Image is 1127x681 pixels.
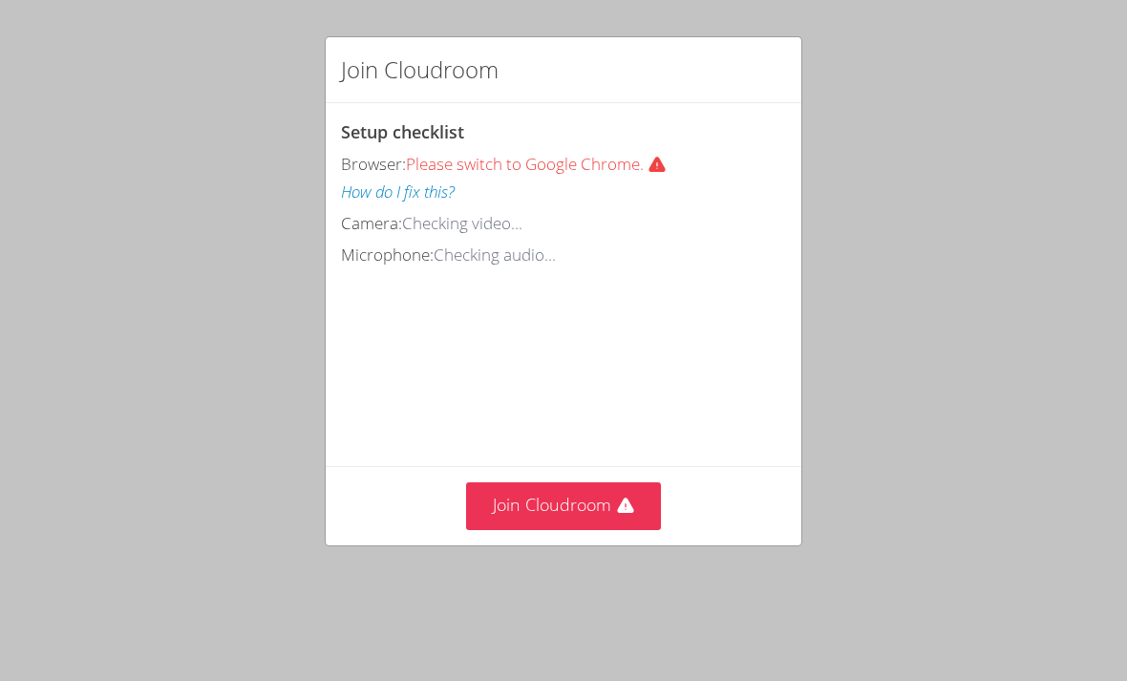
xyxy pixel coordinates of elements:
[434,244,556,266] span: Checking audio...
[341,120,464,143] span: Setup checklist
[406,153,674,175] span: Please switch to Google Chrome.
[341,179,455,206] button: How do I fix this?
[341,244,434,266] span: Microphone:
[402,212,522,234] span: Checking video...
[341,53,499,87] h2: Join Cloudroom
[341,153,406,175] span: Browser:
[341,212,402,234] span: Camera:
[466,482,662,529] button: Join Cloudroom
